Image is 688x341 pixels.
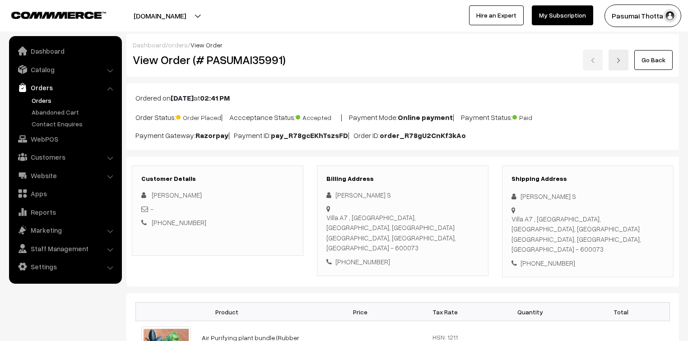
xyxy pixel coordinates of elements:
h3: Shipping Address [511,175,664,183]
a: orders [168,41,188,49]
th: Price [318,303,403,321]
th: Product [136,303,318,321]
a: Catalog [11,61,119,78]
th: Total [572,303,669,321]
a: WebPOS [11,131,119,147]
button: Pasumai Thotta… [604,5,681,27]
b: Razorpay [195,131,228,140]
p: Payment Gateway: | Payment ID: | Order ID: [135,130,670,141]
img: right-arrow.png [616,58,621,63]
b: Online payment [398,113,453,122]
a: COMMMERCE [11,9,90,20]
h2: View Order (# PASUMAI35991) [133,53,304,67]
button: [DOMAIN_NAME] [102,5,218,27]
div: / / [133,40,673,50]
a: [PHONE_NUMBER] [152,218,206,226]
a: Apps [11,185,119,202]
h3: Customer Details [141,175,294,183]
div: Villa A7 , [GEOGRAPHIC_DATA], [GEOGRAPHIC_DATA], [GEOGRAPHIC_DATA] [GEOGRAPHIC_DATA], [GEOGRAPHIC... [326,212,479,253]
a: Staff Management [11,240,119,257]
a: Orders [11,79,119,96]
div: - [141,204,294,214]
h3: Billing Address [326,175,479,183]
a: Settings [11,258,119,275]
b: pay_R78gcEKhTszsFD [271,131,348,140]
a: Reports [11,204,119,220]
a: My Subscription [532,5,593,25]
a: Abandoned Cart [29,107,119,117]
div: Villa A7 , [GEOGRAPHIC_DATA], [GEOGRAPHIC_DATA], [GEOGRAPHIC_DATA] [GEOGRAPHIC_DATA], [GEOGRAPHIC... [511,214,664,254]
span: Order Placed [176,111,221,122]
div: [PHONE_NUMBER] [511,258,664,268]
span: Accepted [296,111,341,122]
span: Paid [512,111,558,122]
a: Hire an Expert [469,5,524,25]
b: [DATE] [171,93,194,102]
a: Customers [11,149,119,165]
img: user [663,9,677,23]
p: Ordered on at [135,92,670,103]
a: Website [11,167,119,184]
span: View Order [191,41,223,49]
a: Dashboard [133,41,166,49]
span: [PERSON_NAME] [152,191,202,199]
a: Go Back [634,50,673,70]
p: Order Status: | Accceptance Status: | Payment Mode: | Payment Status: [135,111,670,123]
b: 02:41 PM [200,93,230,102]
th: Tax Rate [403,303,488,321]
a: Marketing [11,222,119,238]
img: COMMMERCE [11,12,106,18]
div: [PERSON_NAME] S [511,191,664,202]
a: Orders [29,96,119,105]
a: Dashboard [11,43,119,59]
th: Quantity [488,303,572,321]
div: [PHONE_NUMBER] [326,257,479,267]
a: Contact Enquires [29,119,119,129]
b: order_R78gU2CnKf3kAo [380,131,466,140]
div: [PERSON_NAME] S [326,190,479,200]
